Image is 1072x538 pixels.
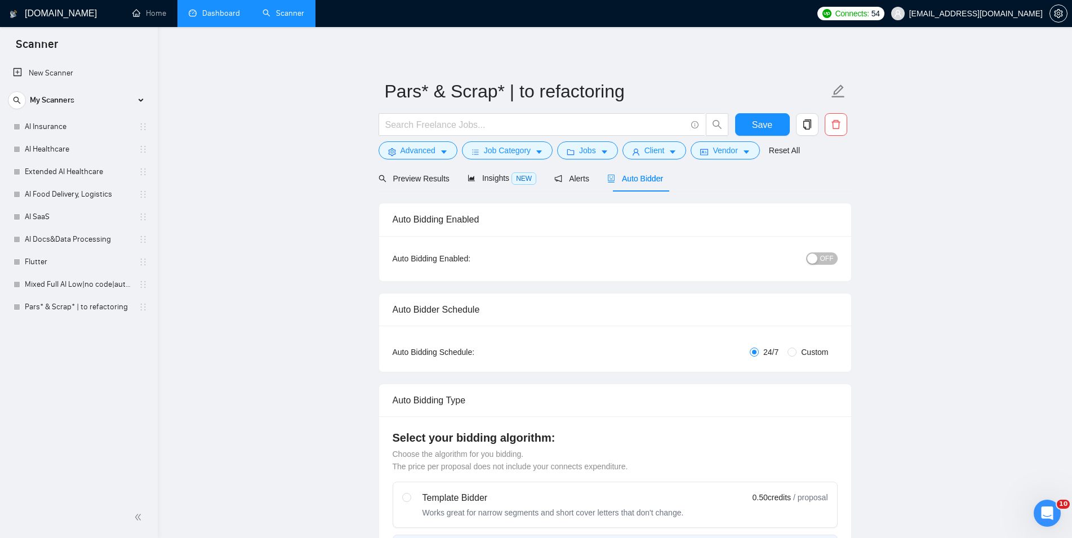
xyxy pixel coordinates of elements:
[1049,5,1067,23] button: setting
[797,119,818,130] span: copy
[139,280,148,289] span: holder
[401,144,435,157] span: Advanced
[769,144,800,157] a: Reset All
[189,8,240,18] a: dashboardDashboard
[825,113,847,136] button: delete
[139,190,148,199] span: holder
[379,174,450,183] span: Preview Results
[700,148,708,156] span: idcard
[1057,500,1070,509] span: 10
[25,115,132,138] a: AI Insurance
[669,148,677,156] span: caret-down
[440,148,448,156] span: caret-down
[471,148,479,156] span: bars
[484,144,531,157] span: Job Category
[393,252,541,265] div: Auto Bidding Enabled:
[557,141,618,159] button: folderJobscaret-down
[25,296,132,318] a: Pars* & Scrap* | to refactoring
[4,62,153,85] li: New Scanner
[752,118,772,132] span: Save
[462,141,553,159] button: barsJob Categorycaret-down
[835,7,869,20] span: Connects:
[1049,9,1067,18] a: setting
[644,144,665,157] span: Client
[134,512,145,523] span: double-left
[759,346,783,358] span: 24/7
[825,119,847,130] span: delete
[13,62,144,85] a: New Scanner
[30,89,74,112] span: My Scanners
[393,430,838,446] h4: Select your bidding algorithm:
[422,491,684,505] div: Template Bidder
[132,8,166,18] a: homeHome
[753,491,791,504] span: 0.50 credits
[139,212,148,221] span: holder
[25,161,132,183] a: Extended AI Healthcare
[511,172,536,185] span: NEW
[263,8,304,18] a: searchScanner
[393,346,541,358] div: Auto Bidding Schedule:
[554,174,589,183] span: Alerts
[379,141,457,159] button: settingAdvancedcaret-down
[691,141,759,159] button: idcardVendorcaret-down
[468,174,475,182] span: area-chart
[831,84,846,99] span: edit
[139,122,148,131] span: holder
[388,148,396,156] span: setting
[393,384,838,416] div: Auto Bidding Type
[8,96,25,104] span: search
[25,183,132,206] a: AI Food Delivery, Logistics
[468,174,536,183] span: Insights
[607,175,615,183] span: robot
[793,492,828,503] span: / proposal
[820,252,834,265] span: OFF
[1034,500,1061,527] iframe: Intercom live chat
[10,5,17,23] img: logo
[25,138,132,161] a: AI Healthcare
[871,7,880,20] span: 54
[742,148,750,156] span: caret-down
[385,77,829,105] input: Scanner name...
[393,450,628,471] span: Choose the algorithm for you bidding. The price per proposal does not include your connects expen...
[1050,9,1067,18] span: setting
[713,144,737,157] span: Vendor
[601,148,608,156] span: caret-down
[822,9,831,18] img: upwork-logo.png
[139,145,148,154] span: holder
[25,273,132,296] a: Mixed Full AI Low|no code|automations
[393,203,838,235] div: Auto Bidding Enabled
[139,303,148,312] span: holder
[554,175,562,183] span: notification
[567,148,575,156] span: folder
[894,10,902,17] span: user
[607,174,663,183] span: Auto Bidder
[735,113,790,136] button: Save
[393,294,838,326] div: Auto Bidder Schedule
[579,144,596,157] span: Jobs
[25,228,132,251] a: AI Docs&Data Processing
[796,113,819,136] button: copy
[8,91,26,109] button: search
[706,113,728,136] button: search
[422,507,684,518] div: Works great for narrow segments and short cover letters that don't change.
[379,175,386,183] span: search
[797,346,833,358] span: Custom
[385,118,686,132] input: Search Freelance Jobs...
[25,206,132,228] a: AI SaaS
[622,141,687,159] button: userClientcaret-down
[691,121,699,128] span: info-circle
[139,257,148,266] span: holder
[139,167,148,176] span: holder
[632,148,640,156] span: user
[139,235,148,244] span: holder
[4,89,153,318] li: My Scanners
[706,119,728,130] span: search
[7,36,67,60] span: Scanner
[535,148,543,156] span: caret-down
[25,251,132,273] a: Flutter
